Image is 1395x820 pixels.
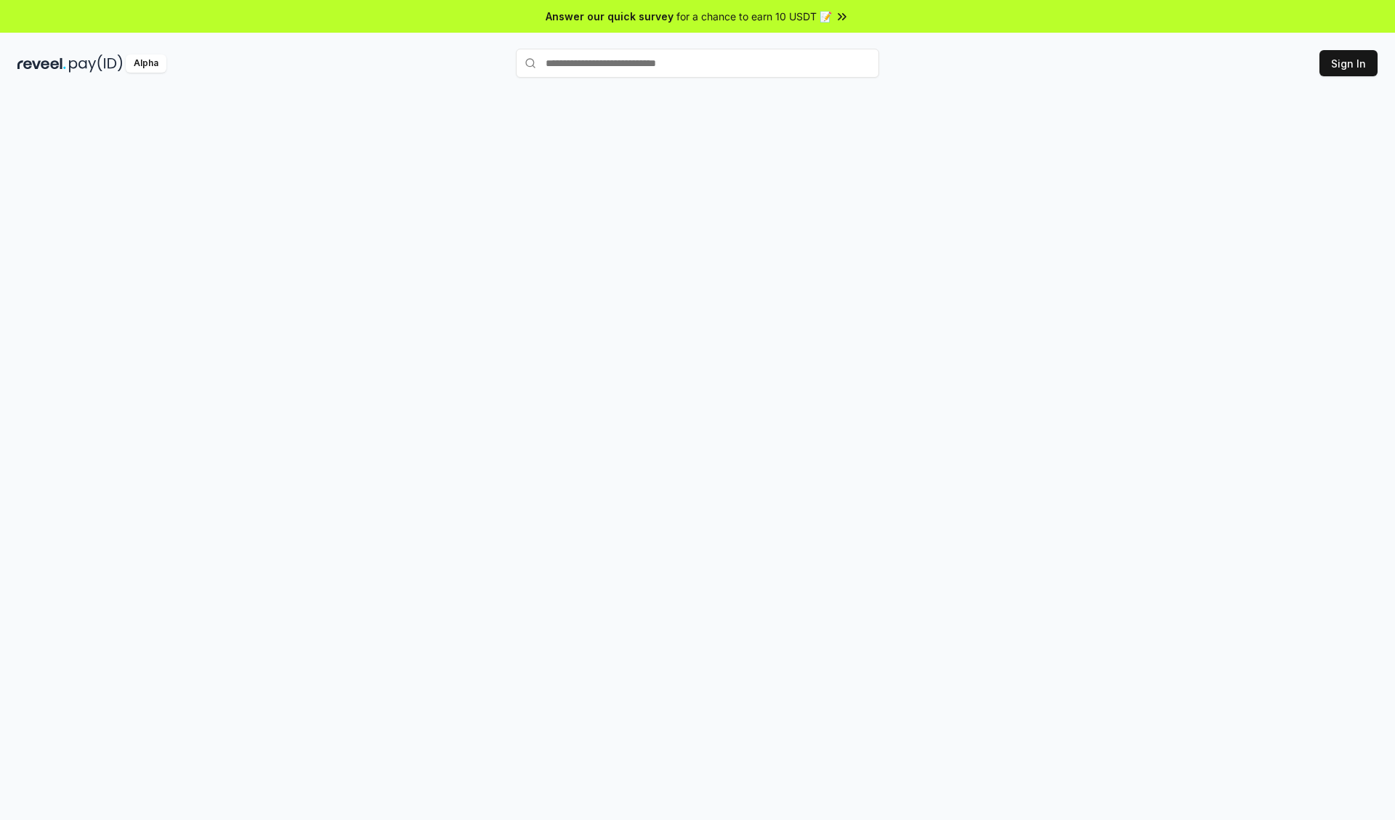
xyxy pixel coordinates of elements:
button: Sign In [1319,50,1378,76]
div: Alpha [126,54,166,73]
span: Answer our quick survey [546,9,674,24]
img: pay_id [69,54,123,73]
span: for a chance to earn 10 USDT 📝 [676,9,832,24]
img: reveel_dark [17,54,66,73]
